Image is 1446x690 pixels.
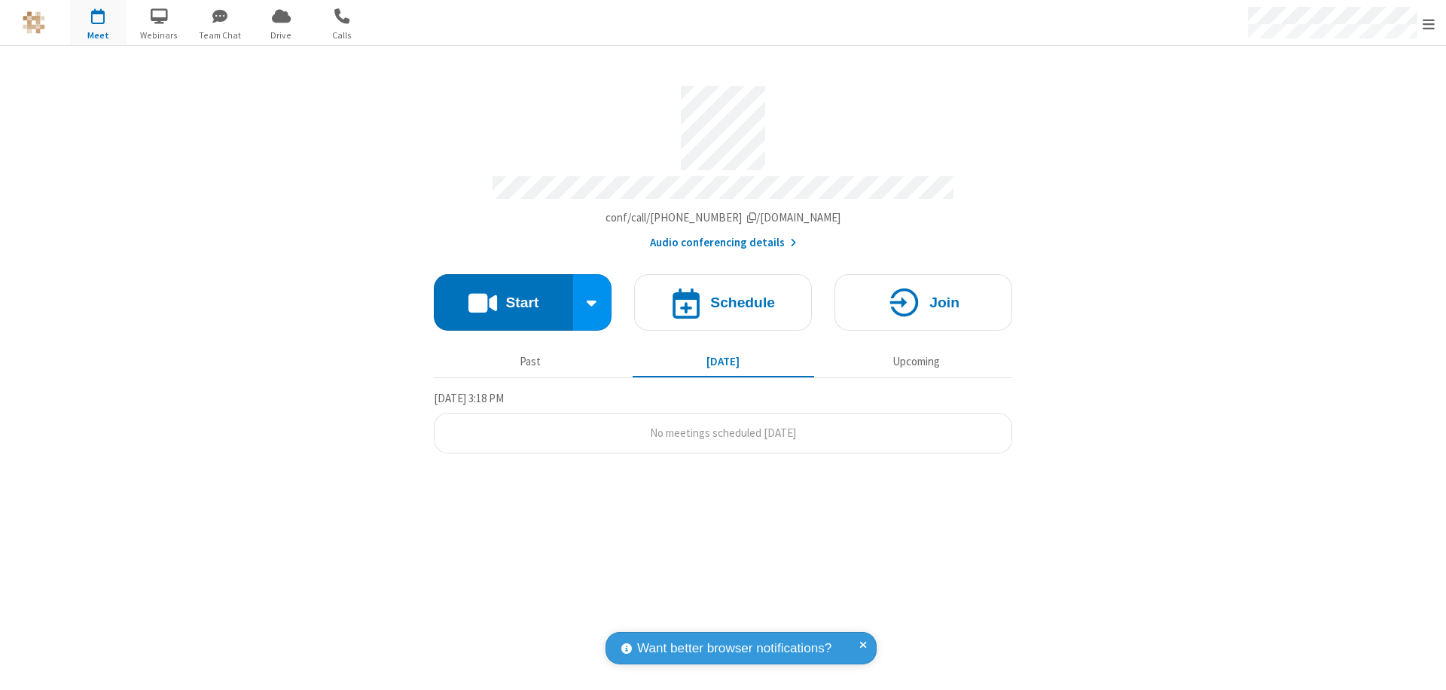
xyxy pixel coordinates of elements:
[650,426,796,440] span: No meetings scheduled [DATE]
[606,210,841,224] span: Copy my meeting room link
[253,29,310,42] span: Drive
[23,11,45,34] img: QA Selenium DO NOT DELETE OR CHANGE
[434,274,573,331] button: Start
[440,347,621,376] button: Past
[634,274,812,331] button: Schedule
[606,209,841,227] button: Copy my meeting room linkCopy my meeting room link
[314,29,371,42] span: Calls
[637,639,831,658] span: Want better browser notifications?
[434,75,1012,252] section: Account details
[1408,651,1435,679] iframe: Chat
[131,29,188,42] span: Webinars
[505,295,538,310] h4: Start
[929,295,959,310] h4: Join
[825,347,1007,376] button: Upcoming
[633,347,814,376] button: [DATE]
[192,29,249,42] span: Team Chat
[710,295,775,310] h4: Schedule
[573,274,612,331] div: Start conference options
[650,234,797,252] button: Audio conferencing details
[434,391,504,405] span: [DATE] 3:18 PM
[834,274,1012,331] button: Join
[70,29,127,42] span: Meet
[434,389,1012,454] section: Today's Meetings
